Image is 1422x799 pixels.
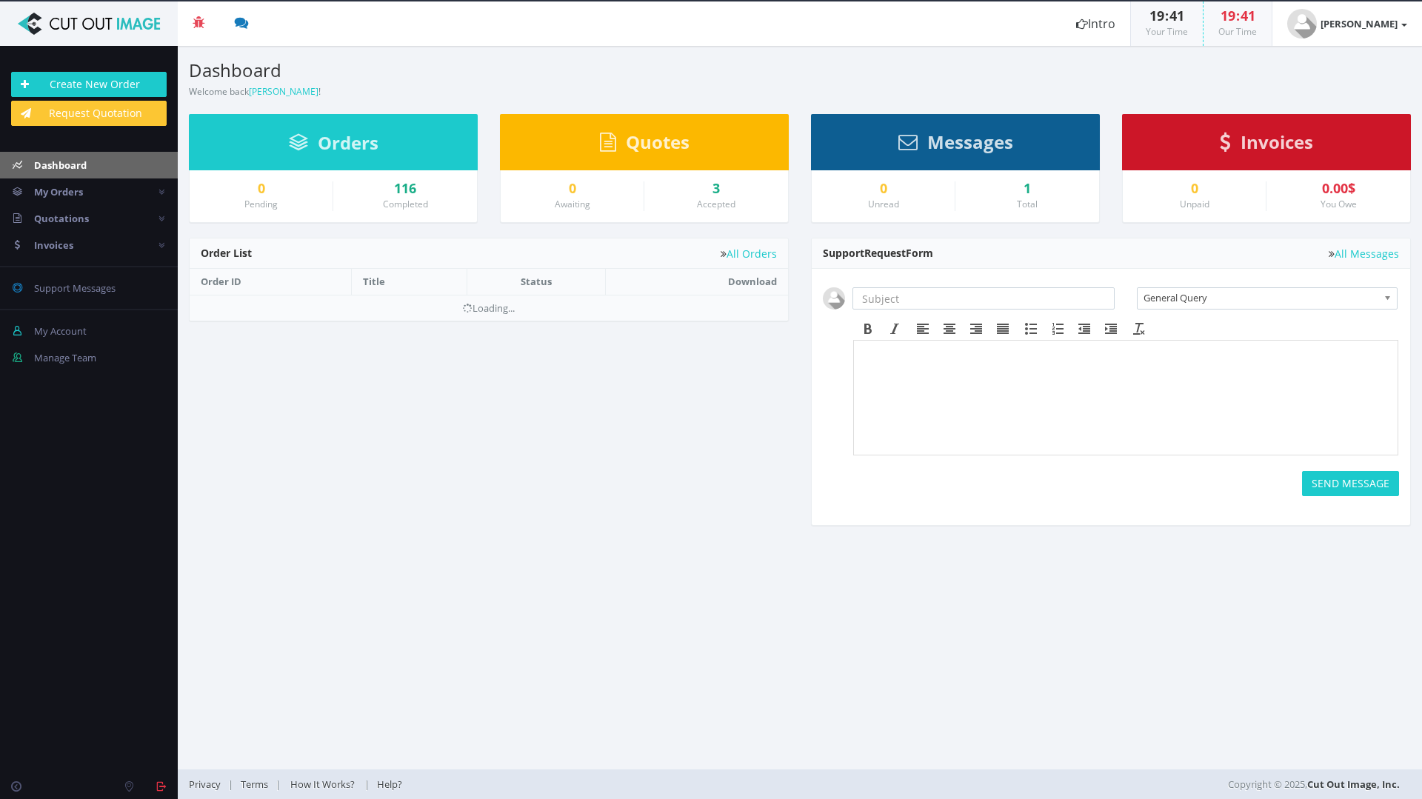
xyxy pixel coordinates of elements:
[190,295,788,321] td: Loading...
[1218,25,1257,38] small: Our Time
[1180,198,1209,210] small: Unpaid
[1146,25,1188,38] small: Your Time
[1241,130,1313,154] span: Invoices
[1287,9,1317,39] img: user_default.jpg
[249,85,318,98] a: [PERSON_NAME]
[1321,198,1357,210] small: You Owe
[909,319,936,338] div: Align left
[34,185,83,198] span: My Orders
[34,158,87,172] span: Dashboard
[244,198,278,210] small: Pending
[697,198,735,210] small: Accepted
[967,181,1088,196] div: 1
[201,246,252,260] span: Order List
[1126,319,1152,338] div: Clear formatting
[233,778,276,791] a: Terms
[189,61,789,80] h3: Dashboard
[823,287,845,310] img: user_default.jpg
[281,778,364,791] a: How It Works?
[1307,778,1400,791] a: Cut Out Image, Inc.
[1220,138,1313,152] a: Invoices
[383,198,428,210] small: Completed
[898,138,1013,152] a: Messages
[963,319,989,338] div: Align right
[1061,1,1130,46] a: Intro
[34,324,87,338] span: My Account
[189,85,321,98] small: Welcome back !
[34,351,96,364] span: Manage Team
[370,778,410,791] a: Help?
[823,181,944,196] a: 0
[1018,319,1044,338] div: Bullet list
[189,778,228,791] a: Privacy
[1329,248,1399,259] a: All Messages
[1321,17,1398,30] strong: [PERSON_NAME]
[289,139,378,153] a: Orders
[626,130,690,154] span: Quotes
[344,181,466,196] a: 116
[852,287,1115,310] input: Subject
[190,269,352,295] th: Order ID
[855,319,881,338] div: Bold
[1017,198,1038,210] small: Total
[467,269,606,295] th: Status
[1134,181,1255,196] a: 0
[1164,7,1169,24] span: :
[655,181,777,196] a: 3
[1278,181,1399,196] div: 0.00$
[11,72,167,97] a: Create New Order
[201,181,321,196] a: 0
[721,248,777,259] a: All Orders
[34,212,89,225] span: Quotations
[864,246,906,260] span: Request
[34,238,73,252] span: Invoices
[318,130,378,155] span: Orders
[854,341,1398,455] iframe: Rich Text Area. Press ALT-F9 for menu. Press ALT-F10 for toolbar. Press ALT-0 for help
[11,13,167,35] img: Cut Out Image
[1221,7,1235,24] span: 19
[823,246,933,260] span: Support Form
[1044,319,1071,338] div: Numbered list
[1228,777,1400,792] span: Copyright © 2025,
[1071,319,1098,338] div: Decrease indent
[1235,7,1241,24] span: :
[1149,7,1164,24] span: 19
[936,319,963,338] div: Align center
[881,319,908,338] div: Italic
[34,281,116,295] span: Support Messages
[605,269,788,295] th: Download
[927,130,1013,154] span: Messages
[1302,471,1399,496] button: SEND MESSAGE
[290,778,355,791] span: How It Works?
[1241,7,1255,24] span: 41
[189,769,1004,799] div: | | |
[11,101,167,126] a: Request Quotation
[989,319,1016,338] div: Justify
[868,198,899,210] small: Unread
[512,181,632,196] a: 0
[1144,288,1378,307] span: General Query
[555,198,590,210] small: Awaiting
[1169,7,1184,24] span: 41
[600,138,690,152] a: Quotes
[1272,1,1422,46] a: [PERSON_NAME]
[352,269,467,295] th: Title
[1098,319,1124,338] div: Increase indent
